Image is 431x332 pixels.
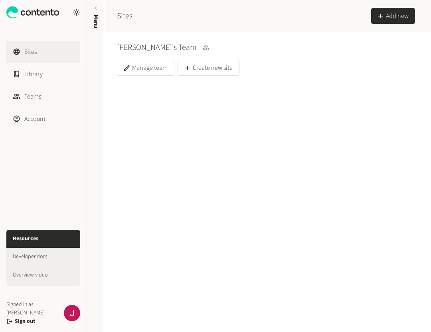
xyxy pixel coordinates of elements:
a: Overview video [13,266,74,284]
img: Josu Escalada [64,305,80,321]
a: Teams [6,85,80,108]
button: Sign out [15,317,35,326]
button: Create new site [178,60,239,76]
h3: Resources [6,230,80,248]
span: 1 [203,41,215,53]
button: Add new [371,8,415,24]
a: Sites [6,41,80,63]
button: Manage team [117,60,174,76]
span: Signed in as [PERSON_NAME] [6,300,64,317]
a: Account [6,108,80,130]
a: Library [6,63,80,85]
h2: Sites [117,10,132,22]
h3: [PERSON_NAME]'s Team [117,41,196,53]
a: Developer docs [13,248,74,266]
span: Menu [92,15,100,28]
